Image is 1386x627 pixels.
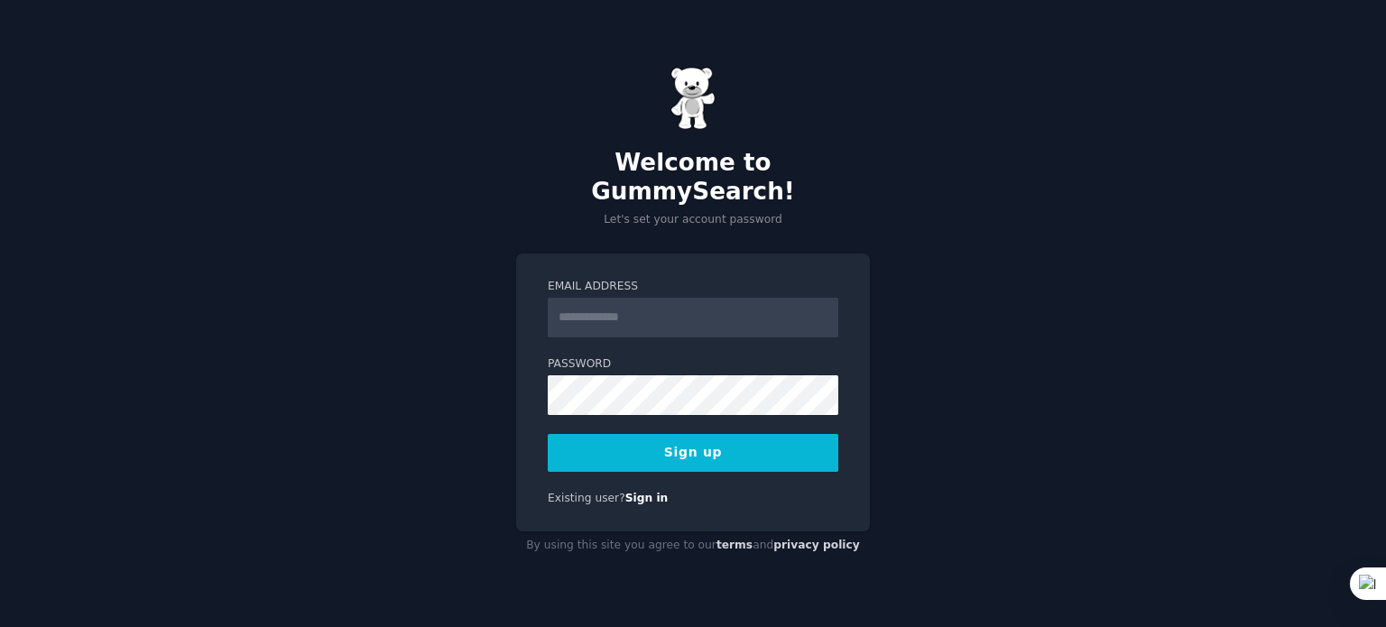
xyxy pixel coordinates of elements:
[548,434,838,472] button: Sign up
[516,149,870,206] h2: Welcome to GummySearch!
[548,279,838,295] label: Email Address
[625,492,669,504] a: Sign in
[516,531,870,560] div: By using this site you agree to our and
[773,539,860,551] a: privacy policy
[516,212,870,228] p: Let's set your account password
[670,67,716,130] img: Gummy Bear
[548,492,625,504] span: Existing user?
[548,356,838,373] label: Password
[716,539,753,551] a: terms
